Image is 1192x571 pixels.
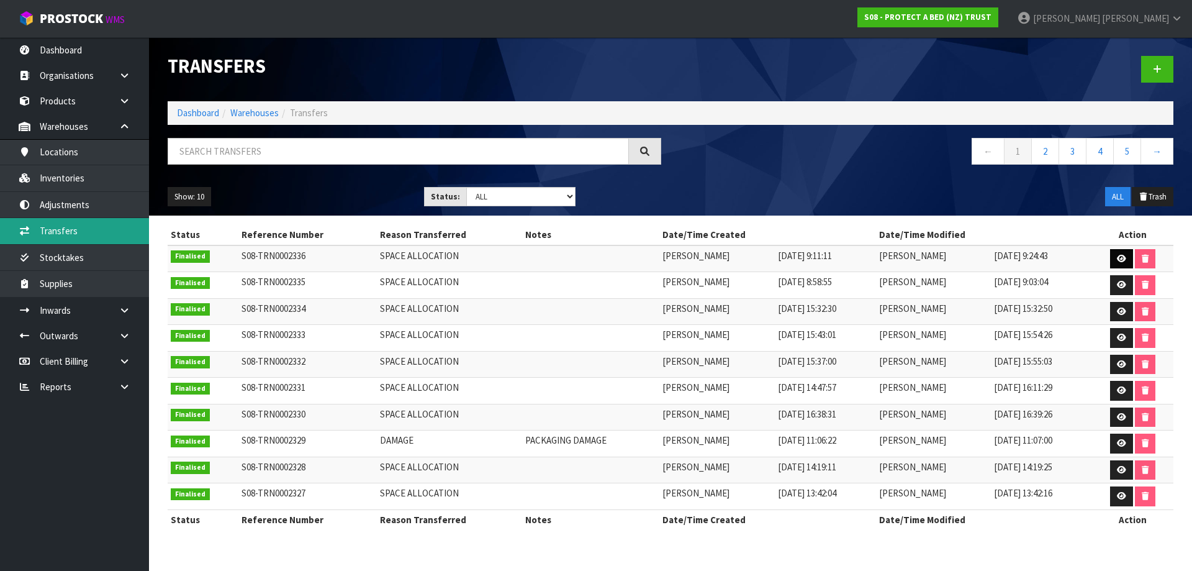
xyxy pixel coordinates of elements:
[1140,138,1173,165] a: →
[775,325,876,352] td: [DATE] 15:43:01
[775,298,876,325] td: [DATE] 15:32:30
[991,298,1092,325] td: [DATE] 15:32:50
[659,325,774,352] td: [PERSON_NAME]
[876,483,991,510] td: [PERSON_NAME]
[238,351,377,378] td: S08-TRN0002332
[991,431,1092,457] td: [DATE] 11:07:00
[991,245,1092,272] td: [DATE] 9:24:43
[171,250,210,263] span: Finalised
[775,431,876,457] td: [DATE] 11:06:22
[238,404,377,431] td: S08-TRN0002330
[1105,187,1131,207] button: ALL
[1086,138,1114,165] a: 4
[238,509,377,529] th: Reference Number
[377,325,522,352] td: SPACE ALLOCATION
[377,225,522,245] th: Reason Transferred
[238,245,377,272] td: S08-TRN0002336
[238,457,377,483] td: S08-TRN0002328
[168,138,629,165] input: Search transfers
[106,14,125,25] small: WMS
[876,378,991,404] td: [PERSON_NAME]
[238,378,377,404] td: S08-TRN0002331
[377,457,522,483] td: SPACE ALLOCATION
[171,303,210,316] span: Finalised
[168,509,238,529] th: Status
[168,225,238,245] th: Status
[19,11,34,26] img: cube-alt.png
[377,378,522,404] td: SPACE ALLOCATION
[659,378,774,404] td: [PERSON_NAME]
[168,56,661,76] h1: Transfers
[171,383,210,395] span: Finalised
[991,351,1092,378] td: [DATE] 15:55:03
[238,272,377,299] td: S08-TRN0002335
[659,457,774,483] td: [PERSON_NAME]
[991,378,1092,404] td: [DATE] 16:11:29
[1059,138,1086,165] a: 3
[377,509,522,529] th: Reason Transferred
[238,483,377,510] td: S08-TRN0002327
[171,356,210,368] span: Finalised
[775,351,876,378] td: [DATE] 15:37:00
[991,457,1092,483] td: [DATE] 14:19:25
[522,225,659,245] th: Notes
[991,325,1092,352] td: [DATE] 15:54:26
[168,187,211,207] button: Show: 10
[775,483,876,510] td: [DATE] 13:42:04
[775,457,876,483] td: [DATE] 14:19:11
[876,298,991,325] td: [PERSON_NAME]
[40,11,103,27] span: ProStock
[171,462,210,474] span: Finalised
[876,325,991,352] td: [PERSON_NAME]
[659,245,774,272] td: [PERSON_NAME]
[238,431,377,457] td: S08-TRN0002329
[876,225,1093,245] th: Date/Time Modified
[876,351,991,378] td: [PERSON_NAME]
[659,225,876,245] th: Date/Time Created
[659,404,774,431] td: [PERSON_NAME]
[876,457,991,483] td: [PERSON_NAME]
[876,431,991,457] td: [PERSON_NAME]
[857,7,998,27] a: S08 - PROTECT A BED (NZ) TRUST
[775,404,876,431] td: [DATE] 16:38:31
[775,378,876,404] td: [DATE] 14:47:57
[377,245,522,272] td: SPACE ALLOCATION
[230,107,279,119] a: Warehouses
[171,277,210,290] span: Finalised
[177,107,219,119] a: Dashboard
[659,483,774,510] td: [PERSON_NAME]
[171,436,210,448] span: Finalised
[377,298,522,325] td: SPACE ALLOCATION
[238,325,377,352] td: S08-TRN0002333
[377,351,522,378] td: SPACE ALLOCATION
[991,272,1092,299] td: [DATE] 9:03:04
[876,509,1093,529] th: Date/Time Modified
[876,272,991,299] td: [PERSON_NAME]
[377,272,522,299] td: SPACE ALLOCATION
[1132,187,1173,207] button: Trash
[1113,138,1141,165] a: 5
[238,298,377,325] td: S08-TRN0002334
[876,404,991,431] td: [PERSON_NAME]
[377,404,522,431] td: SPACE ALLOCATION
[864,12,991,22] strong: S08 - PROTECT A BED (NZ) TRUST
[522,431,659,457] td: PACKAGING DAMAGE
[377,483,522,510] td: SPACE ALLOCATION
[1093,225,1173,245] th: Action
[972,138,1005,165] a: ←
[1031,138,1059,165] a: 2
[991,483,1092,510] td: [DATE] 13:42:16
[659,509,876,529] th: Date/Time Created
[1102,12,1169,24] span: [PERSON_NAME]
[171,488,210,501] span: Finalised
[171,409,210,421] span: Finalised
[1033,12,1100,24] span: [PERSON_NAME]
[680,138,1173,168] nav: Page navigation
[659,351,774,378] td: [PERSON_NAME]
[1093,509,1173,529] th: Action
[659,431,774,457] td: [PERSON_NAME]
[659,298,774,325] td: [PERSON_NAME]
[238,225,377,245] th: Reference Number
[991,404,1092,431] td: [DATE] 16:39:26
[1004,138,1032,165] a: 1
